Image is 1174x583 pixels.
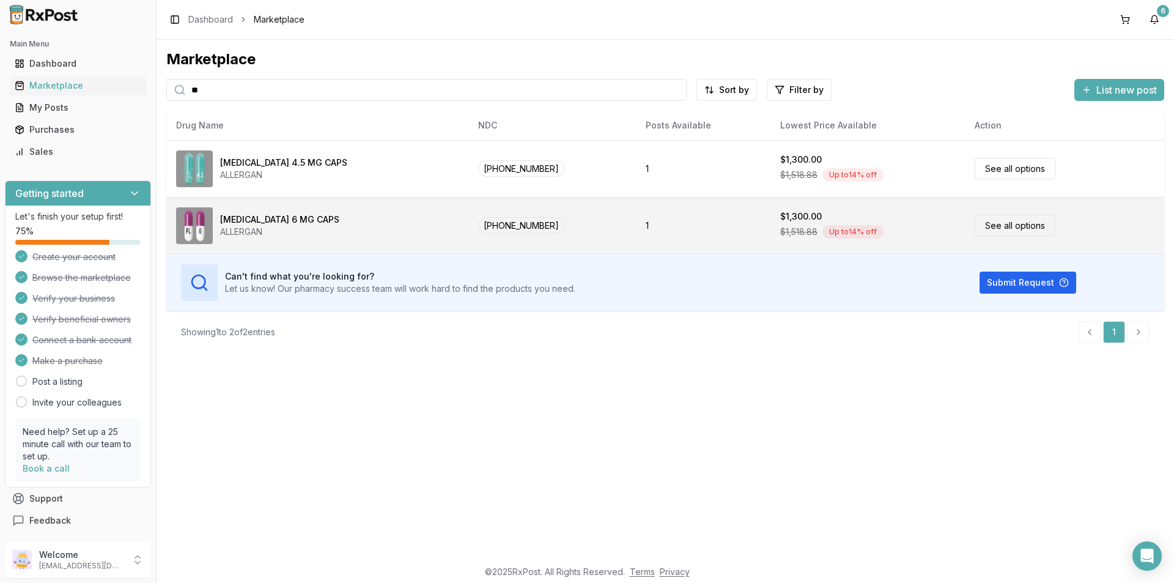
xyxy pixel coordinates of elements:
a: 1 [1103,321,1125,343]
p: [EMAIL_ADDRESS][DOMAIN_NAME] [39,561,124,571]
div: My Posts [15,102,141,114]
nav: breadcrumb [188,13,305,26]
a: Terms [630,566,655,577]
button: Marketplace [5,76,151,95]
span: Filter by [789,84,824,96]
a: Post a listing [32,376,83,388]
img: User avatar [12,550,32,570]
th: Lowest Price Available [770,111,965,140]
span: List new post [1096,83,1157,97]
img: RxPost Logo [5,5,83,24]
th: NDC [468,111,636,140]
nav: pagination [1079,321,1150,343]
span: 75 % [15,225,34,237]
p: Let us know! Our pharmacy success team will work hard to find the products you need. [225,283,575,295]
a: My Posts [10,97,146,119]
button: Feedback [5,510,151,532]
button: Support [5,488,151,510]
p: Let's finish your setup first! [15,210,141,223]
span: Sort by [719,84,749,96]
a: Privacy [660,566,690,577]
a: Dashboard [10,53,146,75]
button: List new post [1074,79,1164,101]
p: Need help? Set up a 25 minute call with our team to set up. [23,426,133,462]
div: Up to 14 % off [822,225,884,239]
span: Create your account [32,251,116,263]
a: See all options [975,158,1055,179]
a: Purchases [10,119,146,141]
button: Submit Request [980,272,1076,294]
a: Invite your colleagues [32,396,122,409]
span: Connect a bank account [32,334,131,346]
div: ALLERGAN [220,169,347,181]
span: Verify your business [32,292,115,305]
div: Open Intercom Messenger [1132,541,1162,571]
span: [PHONE_NUMBER] [478,217,564,234]
a: List new post [1074,85,1164,97]
div: Purchases [15,124,141,136]
h3: Getting started [15,186,84,201]
th: Drug Name [166,111,468,140]
div: [MEDICAL_DATA] 6 MG CAPS [220,214,339,226]
div: $1,300.00 [780,154,822,166]
h2: Main Menu [10,39,146,49]
span: $1,518.88 [780,226,818,238]
button: Purchases [5,120,151,139]
span: [PHONE_NUMBER] [478,160,564,177]
img: Vraylar 4.5 MG CAPS [176,150,213,187]
span: Marketplace [254,13,305,26]
td: 1 [636,197,770,254]
span: Browse the marketplace [32,272,131,284]
span: $1,518.88 [780,169,818,181]
button: My Posts [5,98,151,117]
td: 1 [636,140,770,197]
h3: Can't find what you're looking for? [225,270,575,283]
a: Book a call [23,463,70,473]
a: Sales [10,141,146,163]
div: $1,300.00 [780,210,822,223]
div: Marketplace [166,50,1164,69]
img: Vraylar 6 MG CAPS [176,207,213,244]
th: Action [965,111,1164,140]
div: Marketplace [15,80,141,92]
div: Up to 14 % off [822,168,884,182]
th: Posts Available [636,111,770,140]
span: Feedback [29,514,71,527]
div: Sales [15,146,141,158]
span: Make a purchase [32,355,103,367]
div: ALLERGAN [220,226,339,238]
a: Marketplace [10,75,146,97]
div: Dashboard [15,58,141,70]
div: [MEDICAL_DATA] 4.5 MG CAPS [220,157,347,169]
a: See all options [975,215,1055,236]
a: Dashboard [188,13,233,26]
div: 6 [1157,5,1169,17]
span: Verify beneficial owners [32,313,131,325]
button: Sales [5,142,151,162]
p: Welcome [39,549,124,561]
button: Filter by [767,79,832,101]
button: Sort by [696,79,757,101]
button: 6 [1145,10,1164,29]
div: Showing 1 to 2 of 2 entries [181,326,275,338]
button: Dashboard [5,54,151,73]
